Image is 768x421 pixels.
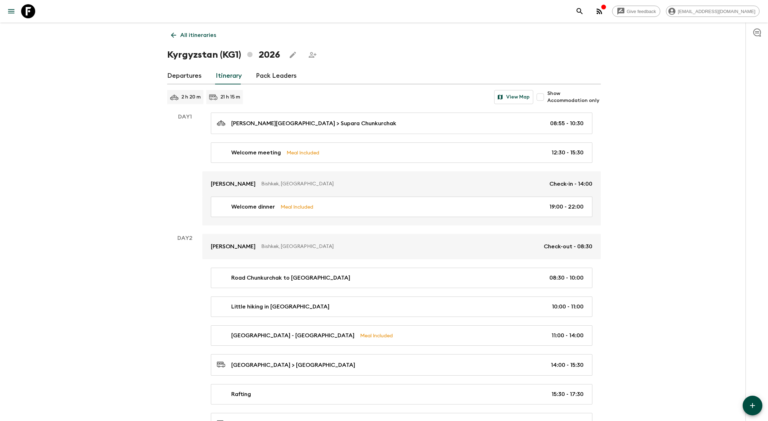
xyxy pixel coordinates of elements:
a: Itinerary [216,68,242,84]
p: Meal Included [287,149,319,157]
p: 08:55 - 10:30 [550,119,584,128]
p: All itineraries [180,31,216,39]
p: Day 2 [167,234,202,242]
p: [PERSON_NAME][GEOGRAPHIC_DATA] > Supara Chunkurchak [231,119,396,128]
p: Welcome meeting [231,148,281,157]
p: Bishkek, [GEOGRAPHIC_DATA] [261,180,544,187]
p: Check-in - 14:00 [549,180,592,188]
p: 11:00 - 14:00 [552,331,584,340]
p: Meal Included [281,203,313,211]
a: [GEOGRAPHIC_DATA] > [GEOGRAPHIC_DATA]14:00 - 15:30 [211,354,592,376]
a: Welcome meetingMeal Included12:30 - 15:30 [211,142,592,163]
p: [PERSON_NAME] [211,180,256,188]
a: Rafting15:30 - 17:30 [211,384,592,404]
p: Bishkek, [GEOGRAPHIC_DATA] [261,243,538,250]
p: 15:30 - 17:30 [552,390,584,398]
div: [EMAIL_ADDRESS][DOMAIN_NAME] [666,6,760,17]
a: [PERSON_NAME]Bishkek, [GEOGRAPHIC_DATA]Check-in - 14:00 [202,171,601,197]
p: 14:00 - 15:30 [551,361,584,369]
p: [GEOGRAPHIC_DATA] > [GEOGRAPHIC_DATA] [231,361,355,369]
span: Show Accommodation only [547,90,601,104]
a: [PERSON_NAME]Bishkek, [GEOGRAPHIC_DATA]Check-out - 08:30 [202,234,601,259]
p: 08:30 - 10:00 [549,274,584,282]
button: search adventures [573,4,587,18]
a: Welcome dinnerMeal Included19:00 - 22:00 [211,197,592,217]
p: 21 h 15 m [220,94,240,101]
p: Welcome dinner [231,203,275,211]
span: Give feedback [623,9,660,14]
p: Check-out - 08:30 [544,242,592,251]
p: 2 h 20 m [181,94,201,101]
span: Share this itinerary [306,48,320,62]
p: [PERSON_NAME] [211,242,256,251]
a: Departures [167,68,202,84]
p: Meal Included [360,332,393,339]
a: Give feedback [612,6,660,17]
a: Road Chunkurchak to [GEOGRAPHIC_DATA]08:30 - 10:00 [211,268,592,288]
p: Little hiking in [GEOGRAPHIC_DATA] [231,302,329,311]
a: Pack Leaders [256,68,297,84]
span: [EMAIL_ADDRESS][DOMAIN_NAME] [674,9,759,14]
button: menu [4,4,18,18]
a: [GEOGRAPHIC_DATA] - [GEOGRAPHIC_DATA]Meal Included11:00 - 14:00 [211,325,592,346]
p: Rafting [231,390,251,398]
a: All itineraries [167,28,220,42]
button: Edit this itinerary [286,48,300,62]
p: 10:00 - 11:00 [552,302,584,311]
a: [PERSON_NAME][GEOGRAPHIC_DATA] > Supara Chunkurchak08:55 - 10:30 [211,113,592,134]
a: Little hiking in [GEOGRAPHIC_DATA]10:00 - 11:00 [211,296,592,317]
p: 19:00 - 22:00 [549,203,584,211]
p: 12:30 - 15:30 [552,148,584,157]
h1: Kyrgyzstan (KG1) 2026 [167,48,280,62]
p: Road Chunkurchak to [GEOGRAPHIC_DATA] [231,274,350,282]
button: View Map [494,90,533,104]
p: Day 1 [167,113,202,121]
p: [GEOGRAPHIC_DATA] - [GEOGRAPHIC_DATA] [231,331,354,340]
